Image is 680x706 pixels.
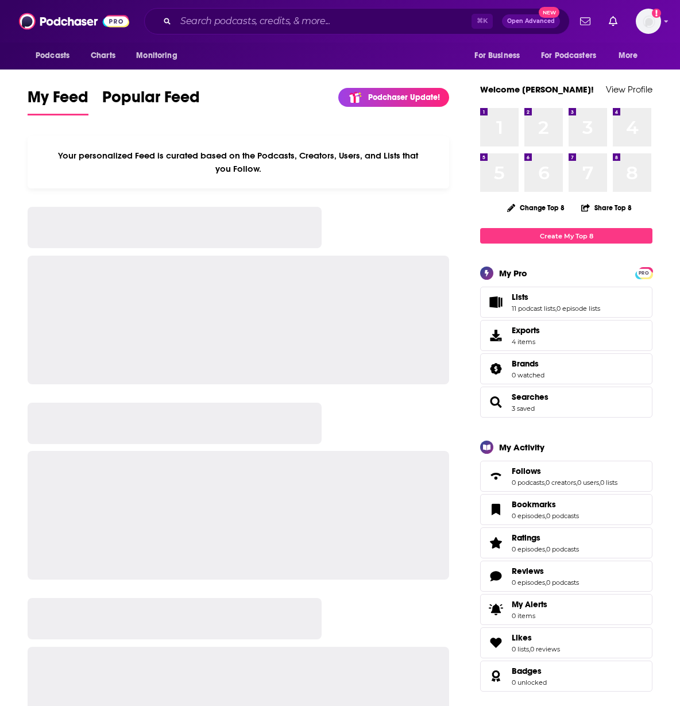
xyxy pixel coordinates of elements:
span: 0 items [512,612,547,620]
a: 0 lists [600,479,617,487]
a: Bookmarks [484,501,507,518]
a: Likes [484,635,507,651]
span: , [545,578,546,587]
a: Follows [512,466,617,476]
span: , [545,545,546,553]
span: Reviews [512,566,544,576]
span: Follows [480,461,652,492]
span: For Business [474,48,520,64]
input: Search podcasts, credits, & more... [176,12,472,30]
div: My Activity [499,442,544,453]
span: My Alerts [512,599,547,609]
a: 0 users [577,479,599,487]
a: 0 episode lists [557,304,600,313]
span: , [599,479,600,487]
button: Open AdvancedNew [502,14,560,28]
a: 3 saved [512,404,535,412]
span: Lists [512,292,528,302]
span: Popular Feed [102,87,200,114]
a: Badges [484,668,507,684]
span: For Podcasters [541,48,596,64]
span: Brands [480,353,652,384]
a: My Alerts [480,594,652,625]
a: View Profile [606,84,652,95]
a: Show notifications dropdown [575,11,595,31]
svg: Add a profile image [652,9,661,18]
button: open menu [534,45,613,67]
span: Brands [512,358,539,369]
a: Ratings [512,533,579,543]
div: My Pro [499,268,527,279]
span: New [539,7,559,18]
a: 0 watched [512,371,544,379]
span: Open Advanced [507,18,555,24]
a: 0 episodes [512,578,545,587]
a: 0 episodes [512,545,545,553]
button: Share Top 8 [581,196,632,219]
img: User Profile [636,9,661,34]
span: Exports [512,325,540,335]
a: Ratings [484,535,507,551]
a: Bookmarks [512,499,579,510]
span: Logged in as Isla [636,9,661,34]
a: 0 podcasts [512,479,544,487]
button: open menu [466,45,534,67]
a: Welcome [PERSON_NAME]! [480,84,594,95]
span: Lists [480,287,652,318]
span: ⌘ K [472,14,493,29]
span: , [576,479,577,487]
a: Popular Feed [102,87,200,115]
span: Badges [480,661,652,692]
a: Charts [83,45,122,67]
a: Create My Top 8 [480,228,652,244]
a: 0 podcasts [546,578,579,587]
span: Bookmarks [480,494,652,525]
a: 0 lists [512,645,529,653]
span: Podcasts [36,48,69,64]
button: Show profile menu [636,9,661,34]
a: 11 podcast lists [512,304,555,313]
button: Change Top 8 [500,200,571,215]
span: Searches [480,387,652,418]
a: 0 creators [546,479,576,487]
span: , [555,304,557,313]
a: Reviews [484,568,507,584]
span: , [544,479,546,487]
img: Podchaser - Follow, Share and Rate Podcasts [19,10,129,32]
span: Ratings [480,527,652,558]
span: Likes [480,627,652,658]
div: Your personalized Feed is curated based on the Podcasts, Creators, Users, and Lists that you Follow. [28,136,449,188]
a: 0 unlocked [512,678,547,686]
span: Exports [484,327,507,344]
a: Follows [484,468,507,484]
span: Searches [512,392,548,402]
a: Brands [484,361,507,377]
a: PRO [637,268,651,277]
span: Badges [512,666,542,676]
span: Ratings [512,533,540,543]
a: 0 podcasts [546,512,579,520]
a: Badges [512,666,547,676]
a: Lists [512,292,600,302]
a: 0 reviews [530,645,560,653]
span: My Alerts [484,601,507,618]
span: Charts [91,48,115,64]
a: Show notifications dropdown [604,11,622,31]
span: My Feed [28,87,88,114]
a: Exports [480,320,652,351]
button: open menu [128,45,192,67]
span: Likes [512,632,532,643]
a: Reviews [512,566,579,576]
a: Likes [512,632,560,643]
span: More [619,48,638,64]
span: PRO [637,269,651,277]
button: open menu [28,45,84,67]
a: Lists [484,294,507,310]
a: Brands [512,358,544,369]
a: My Feed [28,87,88,115]
span: Monitoring [136,48,177,64]
span: Reviews [480,561,652,592]
span: Bookmarks [512,499,556,510]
